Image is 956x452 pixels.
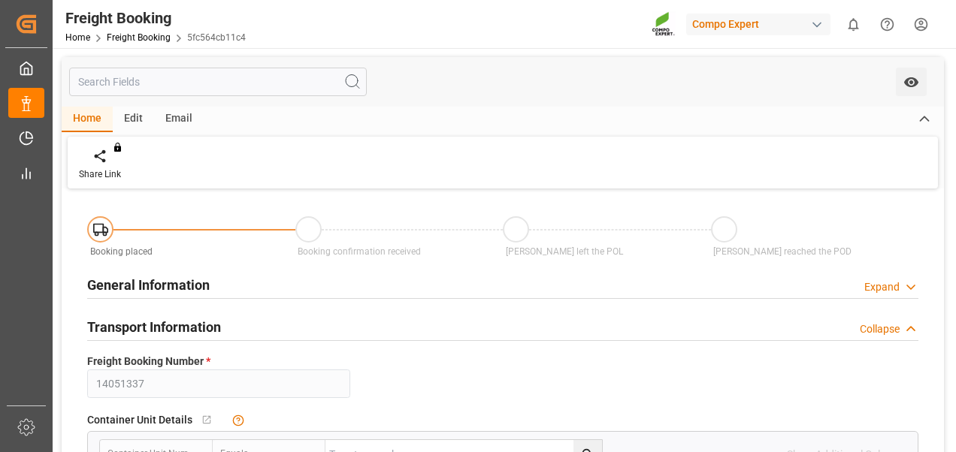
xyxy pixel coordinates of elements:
div: Compo Expert [686,14,830,35]
img: Screenshot%202023-09-29%20at%2010.02.21.png_1712312052.png [652,11,676,38]
button: Compo Expert [686,10,837,38]
span: Booking placed [90,246,153,257]
button: open menu [896,68,927,96]
span: [PERSON_NAME] reached the POD [713,246,852,257]
button: Help Center [870,8,904,41]
button: show 0 new notifications [837,8,870,41]
div: Email [154,107,204,132]
span: [PERSON_NAME] left the POL [506,246,623,257]
div: Edit [113,107,154,132]
a: Freight Booking [107,32,171,43]
h2: General Information [87,275,210,295]
div: Expand [864,279,900,295]
a: Home [65,32,90,43]
div: Freight Booking [65,7,246,29]
input: Search Fields [69,68,367,96]
div: Home [62,107,113,132]
span: Booking confirmation received [298,246,421,257]
span: Freight Booking Number [87,354,210,369]
span: Container Unit Details [87,412,192,428]
h2: Transport Information [87,317,221,337]
div: Collapse [860,321,900,337]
